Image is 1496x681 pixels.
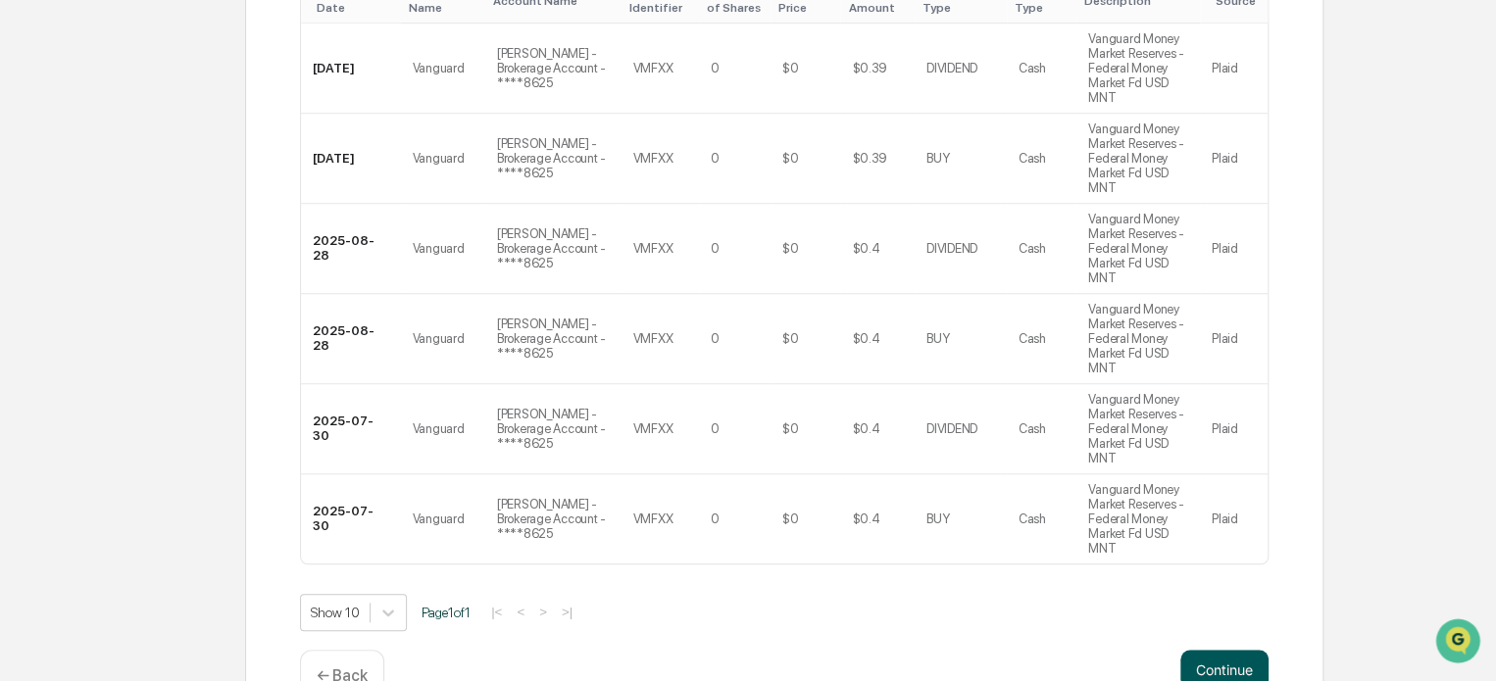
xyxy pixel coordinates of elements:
[20,150,55,185] img: 1746055101610-c473b297-6a78-478c-a979-82029cc54cd1
[852,331,879,346] div: $0.4
[333,156,357,179] button: Start new chat
[852,241,879,256] div: $0.4
[1019,511,1046,526] div: Cash
[852,61,887,75] div: $0.39
[926,61,977,75] div: DIVIDEND
[20,41,357,73] p: How can we help?
[556,604,578,620] button: >|
[162,247,243,267] span: Attestations
[485,114,622,204] td: [PERSON_NAME] - Brokerage Account - ****8625
[852,151,887,166] div: $0.39
[1088,392,1188,465] div: Vanguard Money Market Reserves - Federal Money Market Fd USD MNT
[67,170,256,185] div: We're offline, we'll be back soon
[301,204,401,294] td: 2025-08-28
[1088,302,1188,375] div: Vanguard Money Market Reserves - Federal Money Market Fd USD MNT
[485,204,622,294] td: [PERSON_NAME] - Brokerage Account - ****8625
[632,151,673,166] div: VMFXX
[20,249,35,265] div: 🖐️
[926,511,949,526] div: BUY
[926,241,977,256] div: DIVIDEND
[485,474,622,563] td: [PERSON_NAME] - Brokerage Account - ****8625
[301,114,401,204] td: [DATE]
[711,331,720,346] div: 0
[632,61,673,75] div: VMFXX
[413,421,465,436] div: Vanguard
[485,604,508,620] button: |<
[852,421,879,436] div: $0.4
[852,511,879,526] div: $0.4
[12,239,134,274] a: 🖐️Preclearance
[1200,24,1268,114] td: Plaid
[1088,31,1188,105] div: Vanguard Money Market Reserves - Federal Money Market Fd USD MNT
[301,294,401,384] td: 2025-08-28
[138,331,237,347] a: Powered byPylon
[134,239,251,274] a: 🗄️Attestations
[926,421,977,436] div: DIVIDEND
[485,294,622,384] td: [PERSON_NAME] - Brokerage Account - ****8625
[413,511,465,526] div: Vanguard
[782,421,798,436] div: $0
[485,384,622,474] td: [PERSON_NAME] - Brokerage Account - ****8625
[533,604,553,620] button: >
[782,331,798,346] div: $0
[413,241,465,256] div: Vanguard
[1019,421,1046,436] div: Cash
[1433,616,1486,669] iframe: Open customer support
[195,332,237,347] span: Pylon
[1019,61,1046,75] div: Cash
[1200,384,1268,474] td: Plaid
[711,241,720,256] div: 0
[1019,151,1046,166] div: Cash
[1200,474,1268,563] td: Plaid
[12,276,131,312] a: 🔎Data Lookup
[301,24,401,114] td: [DATE]
[1200,114,1268,204] td: Plaid
[632,331,673,346] div: VMFXX
[782,61,798,75] div: $0
[711,421,720,436] div: 0
[422,605,471,620] span: Page 1 of 1
[301,474,401,563] td: 2025-07-30
[301,384,401,474] td: 2025-07-30
[632,241,673,256] div: VMFXX
[39,284,124,304] span: Data Lookup
[413,61,465,75] div: Vanguard
[711,511,720,526] div: 0
[39,247,126,267] span: Preclearance
[511,604,530,620] button: <
[1088,212,1188,285] div: Vanguard Money Market Reserves - Federal Money Market Fd USD MNT
[926,151,949,166] div: BUY
[1088,482,1188,556] div: Vanguard Money Market Reserves - Federal Money Market Fd USD MNT
[1088,122,1188,195] div: Vanguard Money Market Reserves - Federal Money Market Fd USD MNT
[413,331,465,346] div: Vanguard
[1019,241,1046,256] div: Cash
[782,151,798,166] div: $0
[782,241,798,256] div: $0
[1200,204,1268,294] td: Plaid
[20,286,35,302] div: 🔎
[926,331,949,346] div: BUY
[632,511,673,526] div: VMFXX
[413,151,465,166] div: Vanguard
[1019,331,1046,346] div: Cash
[711,61,720,75] div: 0
[485,24,622,114] td: [PERSON_NAME] - Brokerage Account - ****8625
[782,511,798,526] div: $0
[1200,294,1268,384] td: Plaid
[632,421,673,436] div: VMFXX
[67,150,322,170] div: Start new chat
[142,249,158,265] div: 🗄️
[711,151,720,166] div: 0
